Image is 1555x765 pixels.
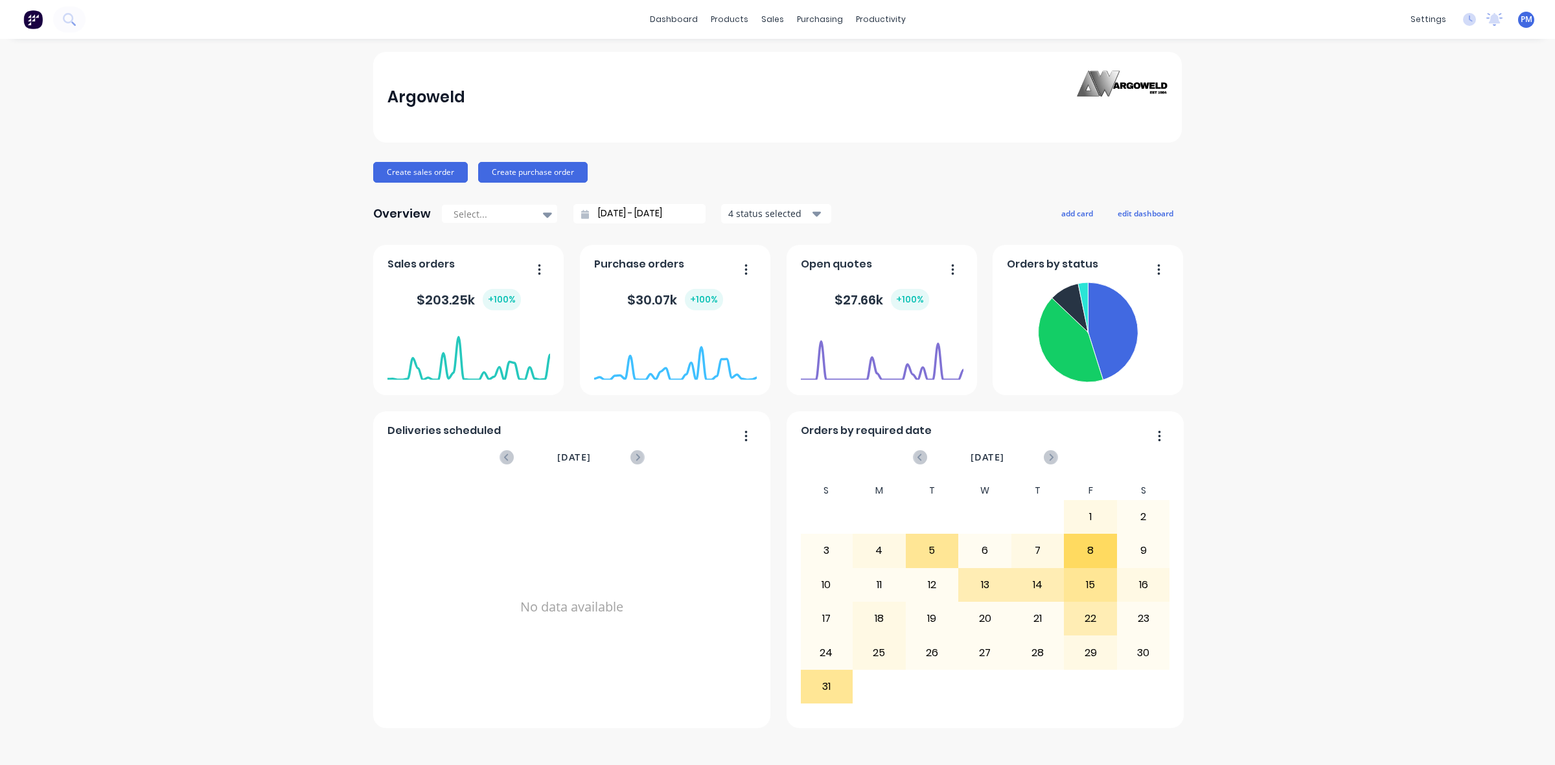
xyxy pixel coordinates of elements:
[1012,636,1064,668] div: 28
[387,423,501,439] span: Deliveries scheduled
[1007,257,1098,272] span: Orders by status
[959,534,1011,567] div: 6
[1521,14,1532,25] span: PM
[483,289,521,310] div: + 100 %
[387,257,455,272] span: Sales orders
[853,481,906,500] div: M
[790,10,849,29] div: purchasing
[1118,602,1169,635] div: 23
[1118,534,1169,567] div: 9
[1118,569,1169,601] div: 16
[1109,205,1182,222] button: edit dashboard
[849,10,912,29] div: productivity
[594,257,684,272] span: Purchase orders
[853,636,905,668] div: 25
[1012,602,1064,635] div: 21
[1065,501,1116,533] div: 1
[685,289,723,310] div: + 100 %
[801,423,932,439] span: Orders by required date
[1012,534,1064,567] div: 7
[1064,481,1117,500] div: F
[891,289,929,310] div: + 100 %
[1077,71,1168,124] img: Argoweld
[958,481,1011,500] div: W
[23,10,43,29] img: Factory
[906,534,958,567] div: 5
[853,534,905,567] div: 4
[959,636,1011,668] div: 27
[853,602,905,635] div: 18
[959,602,1011,635] div: 20
[1118,501,1169,533] div: 2
[853,569,905,601] div: 11
[1065,636,1116,668] div: 29
[704,10,755,29] div: products
[1404,10,1453,29] div: settings
[387,481,757,733] div: No data available
[1065,534,1116,567] div: 8
[1118,636,1169,668] div: 30
[906,481,959,500] div: T
[557,450,591,464] span: [DATE]
[373,201,431,227] div: Overview
[906,636,958,668] div: 26
[801,602,853,635] div: 17
[801,534,853,567] div: 3
[906,569,958,601] div: 12
[1053,205,1101,222] button: add card
[801,257,872,272] span: Open quotes
[835,289,929,310] div: $ 27.66k
[755,10,790,29] div: sales
[478,162,588,183] button: Create purchase order
[801,569,853,601] div: 10
[643,10,704,29] a: dashboard
[1117,481,1170,500] div: S
[373,162,468,183] button: Create sales order
[1012,569,1064,601] div: 14
[800,481,853,500] div: S
[721,204,831,223] button: 4 status selected
[801,636,853,668] div: 24
[1065,569,1116,601] div: 15
[959,569,1011,601] div: 13
[906,602,958,635] div: 19
[1011,481,1065,500] div: T
[728,207,810,220] div: 4 status selected
[971,450,1004,464] span: [DATE]
[801,670,853,703] div: 31
[1065,602,1116,635] div: 22
[417,289,521,310] div: $ 203.25k
[627,289,723,310] div: $ 30.07k
[387,84,465,110] div: Argoweld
